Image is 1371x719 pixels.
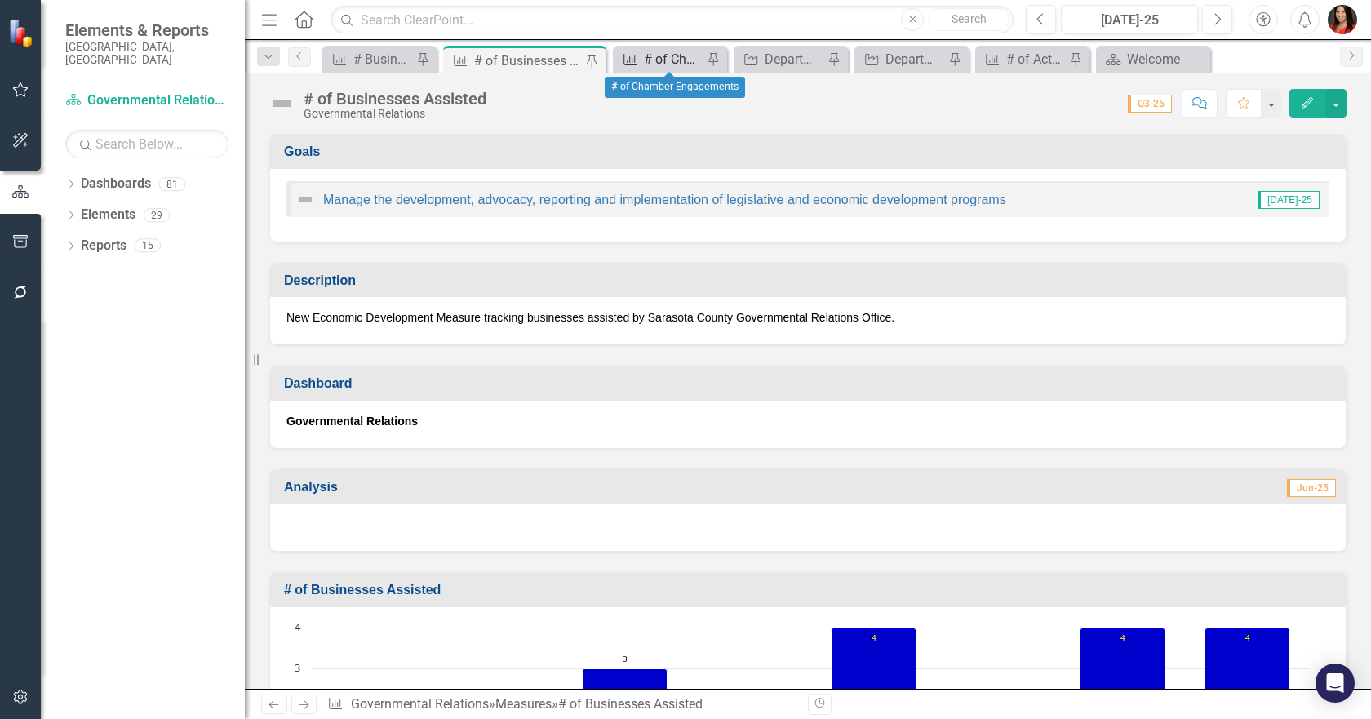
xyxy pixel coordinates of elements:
div: Department Actions - Outstanding Items [885,49,944,69]
a: Manage the development, advocacy, reporting and implementation of legislative and economic develo... [323,193,1006,206]
span: Jun-25 [1287,479,1336,497]
text: 3 [295,660,300,675]
strong: Governmental Relations [286,415,418,428]
a: Reports [81,237,126,255]
div: Governmental Relations [304,108,486,120]
a: Elements [81,206,135,224]
text: 4 [872,632,876,643]
a: Measures [495,696,552,712]
div: # of Businesses Assisted [474,51,582,71]
div: # of Chamber Engagements [644,49,703,69]
img: ClearPoint Strategy [8,19,37,47]
div: 81 [159,177,185,191]
h3: Description [284,273,1338,288]
div: # of Businesses Assisted [558,696,703,712]
div: Open Intercom Messenger [1316,664,1355,703]
div: [DATE]-25 [1067,11,1192,30]
h3: Analysis [284,480,827,495]
text: 4 [1245,632,1250,643]
a: Department Actions - Outstanding Items [859,49,944,69]
small: [GEOGRAPHIC_DATA], [GEOGRAPHIC_DATA] [65,40,228,67]
input: Search Below... [65,130,228,158]
a: # Business & Community Partners Engagements [326,49,412,69]
div: # of Active Economic Development Incentive Contracts [1006,49,1065,69]
a: # of Active Economic Development Incentive Contracts [979,49,1065,69]
div: Department Actions Report [765,49,823,69]
a: # of Chamber Engagements [617,49,703,69]
text: 3 [623,653,628,664]
a: Dashboards [81,175,151,193]
span: Search [952,12,987,25]
button: [DATE]-25 [1061,5,1198,34]
span: Elements & Reports [65,20,228,40]
p: New Economic Development Measure tracking businesses assisted by Sarasota County Governmental Rel... [286,309,1329,326]
h3: Goals [284,144,1338,159]
text: 4 [295,619,301,634]
div: Welcome [1127,49,1206,69]
img: Not Defined [295,189,315,209]
text: 4 [1120,632,1125,643]
span: [DATE]-25 [1258,191,1320,209]
a: Welcome [1100,49,1206,69]
button: Search [928,8,1009,31]
img: Lauren Tominelli [1328,5,1357,34]
div: # Business & Community Partners Engagements [353,49,412,69]
a: Department Actions Report [738,49,823,69]
h3: Dashboard [284,376,1338,391]
div: » » [327,695,796,714]
h3: # of Businesses Assisted [284,583,1338,597]
div: # of Businesses Assisted [304,90,486,108]
span: Q3-25 [1128,95,1172,113]
img: Not Defined [269,91,295,117]
a: Governmental Relations [65,91,228,110]
div: 15 [135,239,161,253]
input: Search ClearPoint... [331,6,1014,34]
a: Governmental Relations [351,696,489,712]
div: # of Chamber Engagements [605,77,745,98]
div: 29 [144,208,170,222]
